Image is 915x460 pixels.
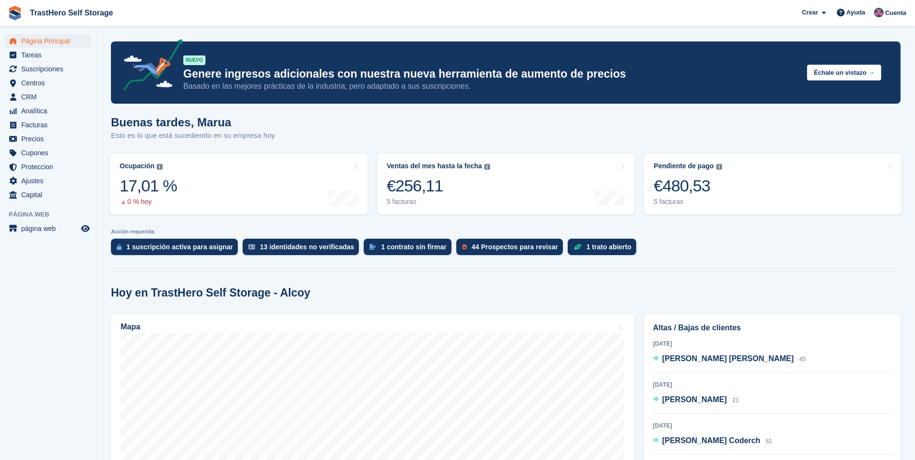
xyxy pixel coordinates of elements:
[654,176,722,196] div: €480,53
[654,198,722,206] div: 5 facturas
[653,380,891,389] div: [DATE]
[5,48,91,62] a: menu
[653,339,891,348] div: [DATE]
[807,65,881,81] button: Échale un vistazo →
[364,239,456,260] a: 1 contrato sin firmar
[21,222,79,235] span: página web
[387,198,491,206] div: 5 facturas
[653,394,739,406] a: [PERSON_NAME] 21
[456,239,568,260] a: 44 Prospectos para revisar
[183,81,799,92] p: Basado en las mejores prácticas de la industria, pero adaptado a sus suscripciones.
[21,188,79,202] span: Capital
[387,176,491,196] div: €256,11
[117,244,122,250] img: active_subscription_to_allocate_icon-d502201f5373d7db506a760aba3b589e785aa758c864c3986d89f69b8ff3...
[732,397,738,404] span: 21
[21,90,79,104] span: CRM
[111,229,901,235] p: Acción requerida
[574,244,582,250] img: deal-1b604bf984904fb50ccaf53a9ad4b4a5d6e5aea283cecdc64d6e3604feb123c2.svg
[5,132,91,146] a: menu
[21,62,79,76] span: Suscripciones
[21,104,79,118] span: Analítica
[80,223,91,234] a: Vista previa de la tienda
[462,244,467,250] img: prospect-51fa495bee0391a8d652442698ab0144808aea92771e9ea1ae160a38d050c398.svg
[662,395,727,404] span: [PERSON_NAME]
[8,6,22,20] img: stora-icon-8386f47178a22dfd0bd8f6a31ec36ba5ce8667c1dd55bd0f319d3a0aa187defe.svg
[121,323,140,331] h2: Mapa
[766,438,772,445] span: 61
[5,34,91,48] a: menu
[387,162,482,170] div: Ventas del mes hasta la fecha
[5,188,91,202] a: menu
[802,8,818,17] span: Crear
[5,104,91,118] a: menu
[21,160,79,174] span: Proteccion
[21,48,79,62] span: Tareas
[5,174,91,188] a: menu
[126,243,233,251] div: 1 suscripción activa para asignar
[799,356,806,363] span: 45
[5,222,91,235] a: menú
[115,39,183,94] img: price-adjustments-announcement-icon-8257ccfd72463d97f412b2fc003d46551f7dbcb40ab6d574587a9cd5c0d94...
[5,76,91,90] a: menu
[120,176,177,196] div: 17,01 %
[110,153,368,215] a: Ocupación 17,01 % 0 % hoy
[120,198,177,206] div: 0 % hoy
[847,8,865,17] span: Ayuda
[5,146,91,160] a: menu
[111,116,275,129] h1: Buenas tardes, Marua
[111,286,310,299] h2: Hoy en TrastHero Self Storage - Alcoy
[568,239,641,260] a: 1 trato abierto
[5,118,91,132] a: menu
[21,174,79,188] span: Ajustes
[120,162,154,170] div: Ocupación
[5,90,91,104] a: menu
[183,67,799,81] p: Genere ingresos adicionales con nuestra nueva herramienta de aumento de precios
[377,153,635,215] a: Ventas del mes hasta la fecha €256,11 5 facturas
[653,421,891,430] div: [DATE]
[472,243,558,251] div: 44 Prospectos para revisar
[874,8,884,17] img: Marua Grioui
[885,8,906,18] span: Cuenta
[5,160,91,174] a: menu
[111,239,243,260] a: 1 suscripción activa para asignar
[183,55,205,65] div: NUEVO
[21,146,79,160] span: Cupones
[662,354,794,363] span: [PERSON_NAME] [PERSON_NAME]
[653,435,772,447] a: [PERSON_NAME] Coderch 61
[21,132,79,146] span: Precios
[381,243,446,251] div: 1 contrato sin firmar
[26,5,117,21] a: TrastHero Self Storage
[369,244,376,250] img: contract_signature_icon-13c848040528278c33f63329250d36e43548de30e8caae1d1a13099fd9432cc5.svg
[644,153,901,215] a: Pendiente de pago €480,53 5 facturas
[111,130,275,141] p: Esto es lo que está sucediendo en su empresa hoy
[21,34,79,48] span: Página Principal
[260,243,354,251] div: 13 identidades no verificadas
[587,243,631,251] div: 1 trato abierto
[9,210,96,219] span: Página web
[157,164,163,170] img: icon-info-grey-7440780725fd019a000dd9b08b2336e03edf1995a4989e88bcd33f0948082b44.svg
[662,436,761,445] span: [PERSON_NAME] Coderch
[248,244,255,250] img: verify_identity-adf6edd0f0f0b5bbfe63781bf79b02c33cf7c696d77639b501bdc392416b5a36.svg
[716,164,722,170] img: icon-info-grey-7440780725fd019a000dd9b08b2336e03edf1995a4989e88bcd33f0948082b44.svg
[653,322,891,334] h2: Altas / Bajas de clientes
[5,62,91,76] a: menu
[653,353,806,365] a: [PERSON_NAME] [PERSON_NAME] 45
[243,239,364,260] a: 13 identidades no verificadas
[484,164,490,170] img: icon-info-grey-7440780725fd019a000dd9b08b2336e03edf1995a4989e88bcd33f0948082b44.svg
[654,162,713,170] div: Pendiente de pago
[21,76,79,90] span: Centros
[21,118,79,132] span: Facturas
